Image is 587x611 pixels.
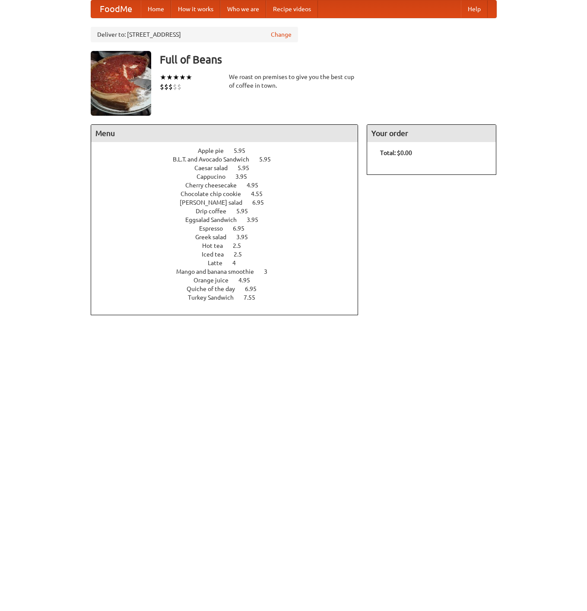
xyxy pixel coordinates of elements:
li: $ [164,82,168,92]
span: 2.5 [234,251,251,258]
span: Espresso [199,225,232,232]
h4: Your order [367,125,496,142]
li: ★ [166,73,173,82]
span: 4.95 [238,277,259,284]
a: Cappucino 3.95 [197,173,263,180]
span: 6.95 [245,285,265,292]
a: FoodMe [91,0,141,18]
a: Mango and banana smoothie 3 [176,268,283,275]
li: ★ [160,73,166,82]
li: $ [177,82,181,92]
span: 4.95 [247,182,267,189]
a: Eggsalad Sandwich 3.95 [185,216,274,223]
h3: Full of Beans [160,51,497,68]
span: Eggsalad Sandwich [185,216,245,223]
span: B.L.T. and Avocado Sandwich [173,156,258,163]
li: ★ [179,73,186,82]
a: Recipe videos [266,0,318,18]
a: Turkey Sandwich 7.55 [188,294,271,301]
a: Orange juice 4.95 [194,277,266,284]
span: 3 [264,268,276,275]
span: 2.5 [233,242,250,249]
span: Iced tea [202,251,232,258]
span: Turkey Sandwich [188,294,242,301]
span: Quiche of the day [187,285,244,292]
span: Caesar salad [194,165,236,171]
a: Cherry cheesecake 4.95 [185,182,274,189]
a: Apple pie 5.95 [198,147,261,154]
a: Hot tea 2.5 [202,242,257,249]
a: Latte 4 [208,260,252,266]
li: $ [173,82,177,92]
img: angular.jpg [91,51,151,116]
span: 4 [232,260,244,266]
li: $ [160,82,164,92]
span: 7.55 [244,294,264,301]
h4: Menu [91,125,358,142]
span: 3.95 [236,234,257,241]
li: ★ [173,73,179,82]
span: 6.95 [252,199,273,206]
span: 5.95 [238,165,258,171]
span: 4.55 [251,190,271,197]
span: Orange juice [194,277,237,284]
a: Drip coffee 5.95 [196,208,264,215]
span: Mango and banana smoothie [176,268,263,275]
span: [PERSON_NAME] salad [180,199,251,206]
li: ★ [186,73,192,82]
span: Latte [208,260,231,266]
span: 5.95 [259,156,279,163]
a: Home [141,0,171,18]
span: 5.95 [234,147,254,154]
span: Apple pie [198,147,232,154]
li: $ [168,82,173,92]
a: B.L.T. and Avocado Sandwich 5.95 [173,156,287,163]
a: How it works [171,0,220,18]
span: Hot tea [202,242,232,249]
a: Quiche of the day 6.95 [187,285,273,292]
a: Change [271,30,292,39]
span: Cappucino [197,173,234,180]
a: Caesar salad 5.95 [194,165,265,171]
span: 3.95 [247,216,267,223]
a: Chocolate chip cookie 4.55 [181,190,279,197]
div: Deliver to: [STREET_ADDRESS] [91,27,298,42]
a: [PERSON_NAME] salad 6.95 [180,199,280,206]
span: Greek salad [195,234,235,241]
span: 6.95 [233,225,253,232]
a: Iced tea 2.5 [202,251,258,258]
span: Cherry cheesecake [185,182,245,189]
a: Help [461,0,488,18]
span: 5.95 [236,208,257,215]
div: We roast on premises to give you the best cup of coffee in town. [229,73,359,90]
b: Total: $0.00 [380,149,412,156]
span: Drip coffee [196,208,235,215]
a: Greek salad 3.95 [195,234,264,241]
span: Chocolate chip cookie [181,190,250,197]
span: 3.95 [235,173,256,180]
a: Espresso 6.95 [199,225,260,232]
a: Who we are [220,0,266,18]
